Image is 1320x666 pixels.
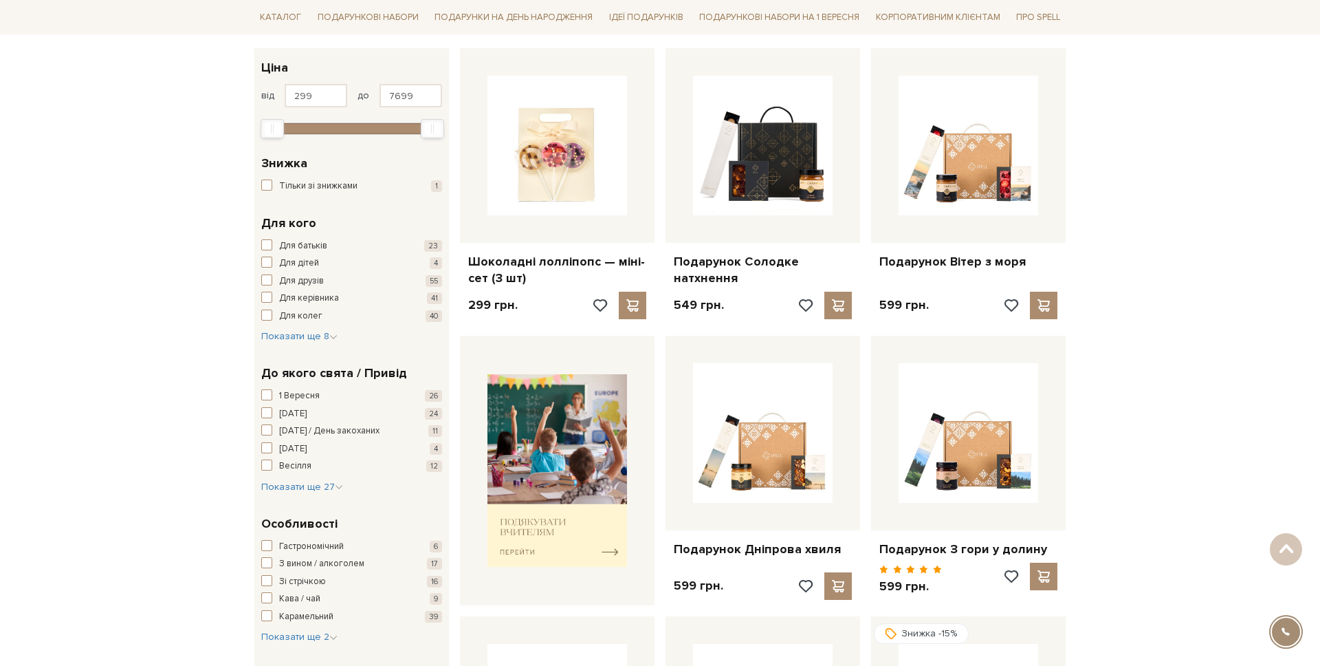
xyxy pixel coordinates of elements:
[604,7,689,28] a: Ідеї подарунків
[279,239,327,253] span: Для батьків
[421,119,444,138] div: Max
[879,579,942,594] p: 599 грн.
[254,7,307,28] a: Каталог
[874,623,969,644] div: Знижка -15%
[425,408,442,420] span: 24
[425,611,442,623] span: 39
[468,297,518,313] p: 299 грн.
[261,592,442,606] button: Кава / чай 9
[261,630,338,644] button: Показати ще 2
[261,310,442,323] button: Для колег 40
[261,480,343,494] button: Показати ще 27
[279,292,339,305] span: Для керівника
[261,119,284,138] div: Min
[879,254,1057,270] a: Подарунок Вітер з моря
[430,593,442,605] span: 9
[261,180,442,193] button: Тільки зі знижками 1
[428,425,442,437] span: 11
[357,89,369,102] span: до
[674,254,852,286] a: Подарунок Солодке натхнення
[487,374,627,568] img: banner
[430,443,442,455] span: 4
[426,275,442,287] span: 55
[279,275,324,288] span: Для друзів
[261,515,338,533] span: Особливості
[261,257,442,270] button: Для дітей 4
[261,275,442,288] button: Для друзів 55
[379,84,442,107] input: Ціна
[674,578,723,594] p: 599 грн.
[261,239,442,253] button: Для батьків 23
[870,6,1006,29] a: Корпоративним клієнтам
[261,442,442,456] button: [DATE] 4
[430,541,442,552] span: 6
[261,557,442,571] button: З вином / алкоголем 17
[279,592,320,606] span: Кава / чай
[279,540,344,554] span: Гастрономічний
[261,214,316,233] span: Для кого
[261,631,338,643] span: Показати ще 2
[261,292,442,305] button: Для керівника 41
[261,389,442,403] button: 1 Вересня 26
[279,610,333,624] span: Карамельний
[427,292,442,304] span: 41
[468,254,646,286] a: Шоколадні лолліпопс — міні-сет (3 шт)
[261,575,442,589] button: Зі стрічкою 16
[261,540,442,554] button: Гастрономічний 6
[261,610,442,624] button: Карамельний 39
[279,310,322,323] span: Для колег
[279,425,379,438] span: [DATE] / День закоханих
[674,297,724,313] p: 549 грн.
[424,240,442,252] span: 23
[694,6,865,29] a: Подарункові набори на 1 Вересня
[261,330,338,343] button: Показати ще 8
[261,154,307,173] span: Знижка
[879,297,929,313] p: 599 грн.
[279,389,320,403] span: 1 Вересня
[261,58,288,77] span: Ціна
[261,481,343,493] span: Показати ще 27
[1011,7,1066,28] a: Про Spell
[261,330,338,342] span: Показати ще 8
[279,180,357,193] span: Тільки зі знижками
[427,576,442,588] span: 16
[279,460,311,473] span: Весілля
[431,180,442,192] span: 1
[279,407,307,421] span: [DATE]
[674,541,852,557] a: Подарунок Дніпрова хвиля
[279,257,319,270] span: Для дітей
[261,89,274,102] span: від
[427,558,442,570] span: 17
[430,257,442,269] span: 4
[312,7,424,28] a: Подарункові набори
[261,364,407,383] span: До якого свята / Привід
[426,460,442,472] span: 12
[425,390,442,402] span: 26
[279,442,307,456] span: [DATE]
[429,7,598,28] a: Подарунки на День народження
[261,407,442,421] button: [DATE] 24
[261,425,442,438] button: [DATE] / День закоханих 11
[279,557,364,571] span: З вином / алкоголем
[285,84,347,107] input: Ціна
[879,541,1057,557] a: Подарунок З гори у долину
[426,310,442,322] span: 40
[279,575,326,589] span: Зі стрічкою
[261,460,442,473] button: Весілля 12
